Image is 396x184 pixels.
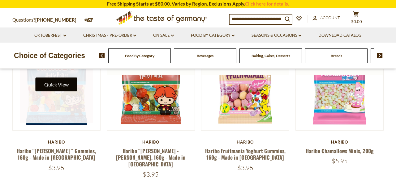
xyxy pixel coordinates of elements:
span: $3.95 [48,164,64,172]
img: Haribo [296,43,383,130]
button: $0.00 [346,11,365,27]
img: Haribo [201,43,289,130]
a: Baking, Cakes, Desserts [252,53,290,58]
span: $5.95 [332,157,348,165]
span: $0.00 [351,19,362,24]
div: Haribo [295,140,384,144]
a: Haribo Chamallows Minis, 200g [306,147,374,155]
a: Haribo Fruitmania Yoghurt Gummies, 160g - Made in [GEOGRAPHIC_DATA] [205,147,286,161]
a: Haribo “[PERSON_NAME] - [PERSON_NAME], 160g - Made in [GEOGRAPHIC_DATA] [116,147,186,168]
a: Breads [331,53,342,58]
a: Beverages [197,53,213,58]
img: Haribo [107,43,195,130]
span: $3.95 [237,164,253,172]
a: Seasons & Occasions [252,32,301,39]
button: Quick View [36,77,77,91]
img: next arrow [377,53,383,58]
div: Haribo [12,140,101,144]
a: Christmas - PRE-ORDER [83,32,136,39]
div: Haribo [201,140,289,144]
a: Account [312,15,340,21]
span: Account [320,15,340,20]
span: $3.95 [143,170,159,178]
a: [PHONE_NUMBER] [35,17,76,23]
a: Haribo “[PERSON_NAME] ” Gummies, 160g - Made in [GEOGRAPHIC_DATA] [17,147,96,161]
a: Click here for details. [245,1,289,6]
div: Haribo [107,140,195,144]
img: Haribo [13,43,100,130]
img: previous arrow [99,53,105,58]
a: On Sale [153,32,174,39]
a: Download Catalog [318,32,362,39]
a: Food By Category [125,53,154,58]
a: Oktoberfest [34,32,66,39]
p: Questions? [12,16,81,24]
a: Food By Category [191,32,235,39]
